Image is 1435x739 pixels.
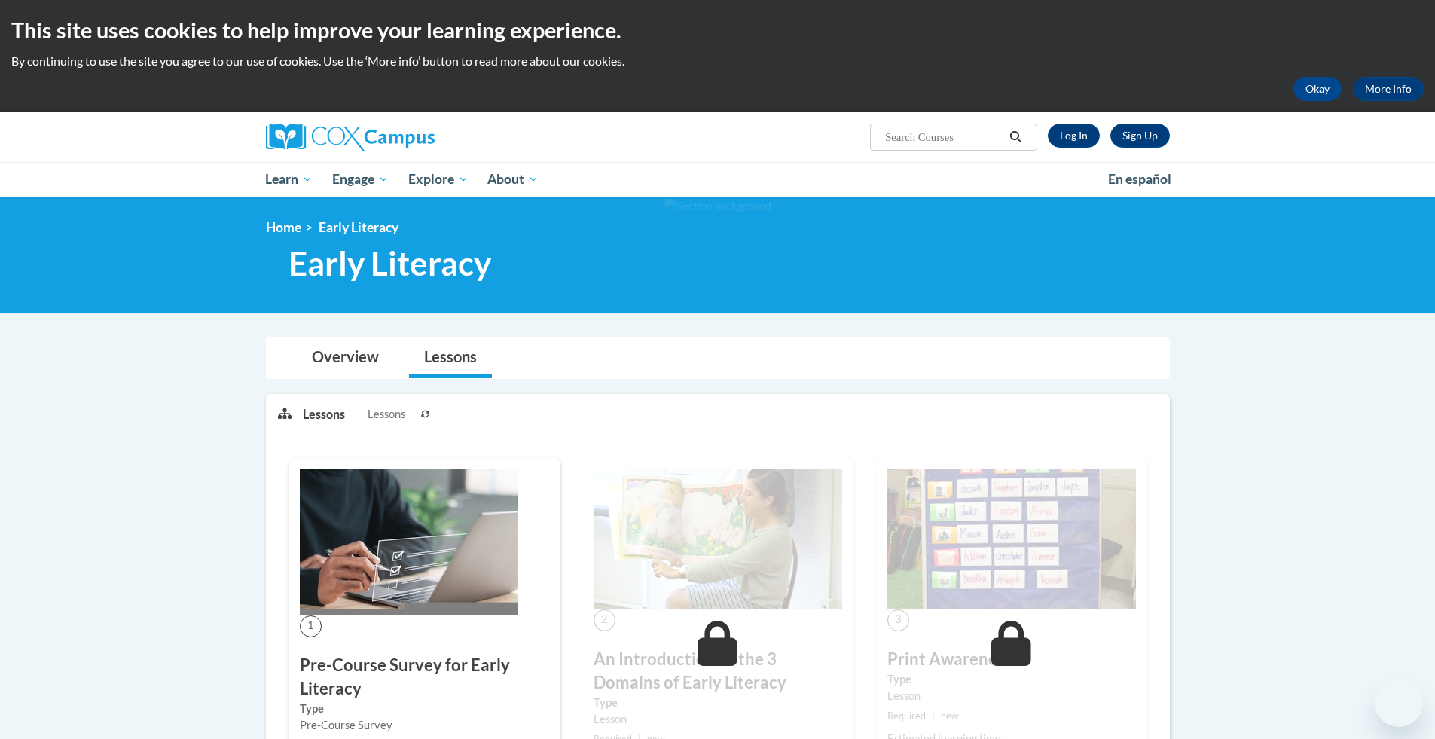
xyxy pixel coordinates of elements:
[300,701,548,717] label: Type
[1353,77,1424,101] a: More Info
[941,710,959,722] span: new
[319,219,398,235] span: Early Literacy
[1108,171,1171,187] span: En español
[1004,128,1027,146] button: Search
[887,710,926,722] span: Required
[332,170,389,188] span: Engage
[300,469,518,615] img: Course Image
[887,688,1136,704] div: Lesson
[1110,124,1170,148] a: Register
[398,162,478,197] a: Explore
[887,648,1136,671] h3: Print Awareness
[266,124,552,151] a: Cox Campus
[408,170,469,188] span: Explore
[300,654,548,701] h3: Pre-Course Survey for Early Literacy
[887,469,1136,609] img: Course Image
[1098,163,1181,195] a: En español
[1048,124,1100,148] a: Log In
[1375,679,1423,727] iframe: Button to launch messaging window
[243,162,1192,197] div: Main menu
[664,198,771,215] img: Section background
[11,53,1424,69] p: By continuing to use the site you agree to our use of cookies. Use the ‘More info’ button to read...
[289,243,491,283] span: Early Literacy
[932,710,935,722] span: |
[1293,77,1342,101] button: Okay
[266,219,301,235] a: Home
[594,469,842,609] img: Course Image
[11,15,1424,45] h2: This site uses cookies to help improve your learning experience.
[266,124,435,151] img: Cox Campus
[300,717,548,734] div: Pre-Course Survey
[487,170,539,188] span: About
[594,648,842,695] h3: An Introduction to the 3 Domains of Early Literacy
[322,162,398,197] a: Engage
[303,406,345,423] p: Lessons
[884,128,1004,146] input: Search Courses
[594,609,615,631] span: 2
[887,671,1136,688] label: Type
[297,338,394,378] a: Overview
[265,170,313,188] span: Learn
[594,711,842,728] div: Lesson
[887,609,909,631] span: 3
[256,162,323,197] a: Learn
[300,615,322,637] span: 1
[368,406,405,423] span: Lessons
[409,338,492,378] a: Lessons
[478,162,548,197] a: About
[594,695,842,711] label: Type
